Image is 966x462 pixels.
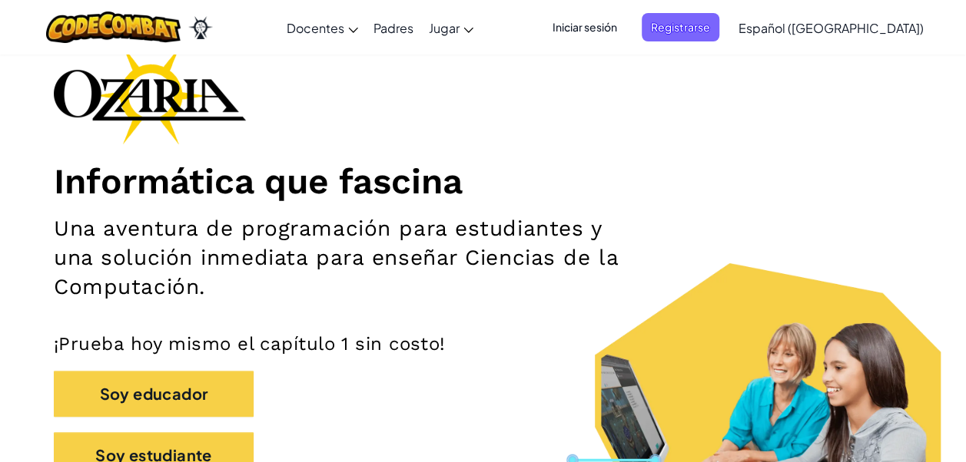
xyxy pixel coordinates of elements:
h2: Una aventura de programación para estudiantes y una solución inmediata para enseñar Ciencias de l... [54,214,629,302]
h1: Informática que fascina [54,160,912,203]
button: Registrarse [642,13,719,41]
span: Docentes [287,20,344,36]
span: Español ([GEOGRAPHIC_DATA]) [739,20,924,36]
span: Jugar [429,20,460,36]
a: Docentes [279,7,366,48]
button: Soy educador [54,371,254,417]
button: Iniciar sesión [543,13,626,41]
a: Padres [366,7,421,48]
img: CodeCombat logo [46,12,181,43]
a: Jugar [421,7,481,48]
img: Ozaria branding logo [54,46,246,144]
a: Español ([GEOGRAPHIC_DATA]) [731,7,931,48]
img: Ozaria [188,16,213,39]
p: ¡Prueba hoy mismo el capítulo 1 sin costo! [54,332,912,355]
